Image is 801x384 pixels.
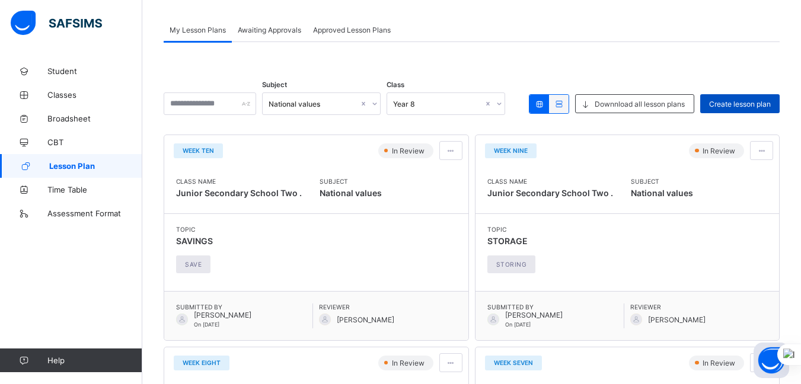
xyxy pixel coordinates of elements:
[648,315,706,324] span: [PERSON_NAME]
[487,226,542,233] span: Topic
[709,100,771,108] span: Create lesson plan
[630,303,767,311] span: Reviewer
[319,303,456,311] span: Reviewer
[47,137,142,147] span: CBT
[176,226,216,233] span: Topic
[496,261,527,268] span: STORING
[170,25,226,34] span: My Lesson Plans
[754,343,789,378] button: Open asap
[47,185,142,194] span: Time Table
[487,303,624,311] span: Submitted By
[631,185,693,201] span: National values
[494,359,533,366] span: Week Seven
[47,90,142,100] span: Classes
[505,321,531,328] span: On [DATE]
[183,359,221,366] span: Week Eight
[391,146,428,155] span: In Review
[701,359,739,367] span: In Review
[176,236,213,246] span: SAVINGS
[494,147,528,154] span: Week Nine
[176,303,312,311] span: Submitted By
[487,236,528,246] span: STORAGE
[337,315,394,324] span: [PERSON_NAME]
[631,178,693,185] span: Subject
[393,100,483,108] div: Year 8
[238,25,301,34] span: Awaiting Approvals
[269,100,359,108] div: National values
[49,161,142,171] span: Lesson Plan
[176,188,302,198] span: Junior Secondary School Two .
[194,321,219,328] span: On [DATE]
[505,311,563,319] span: [PERSON_NAME]
[176,178,302,185] span: Class Name
[595,100,685,108] span: Downnload all lesson plans
[387,81,404,89] span: Class
[47,66,142,76] span: Student
[320,178,382,185] span: Subject
[47,209,142,218] span: Assessment Format
[185,261,202,268] span: SAVE
[194,311,251,319] span: [PERSON_NAME]
[313,25,391,34] span: Approved Lesson Plans
[487,188,613,198] span: Junior Secondary School Two .
[47,356,142,365] span: Help
[47,114,142,123] span: Broadsheet
[391,359,428,367] span: In Review
[487,178,613,185] span: Class Name
[320,185,382,201] span: National values
[262,81,287,89] span: Subject
[11,11,102,36] img: safsims
[183,147,214,154] span: Week Ten
[701,146,739,155] span: In Review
